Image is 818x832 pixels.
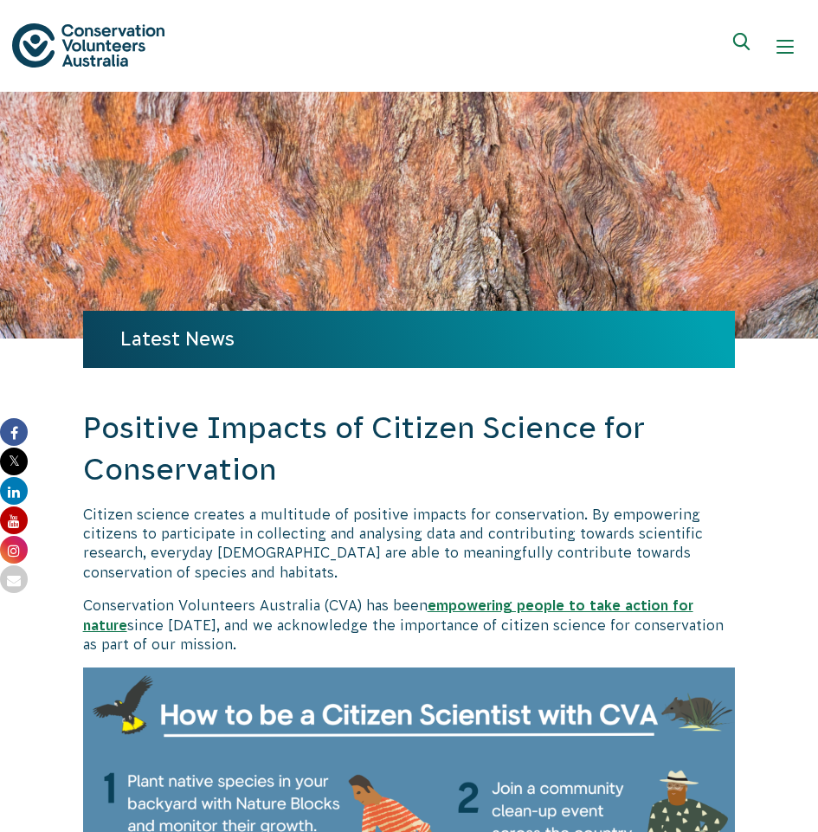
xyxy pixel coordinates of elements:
img: logo.svg [12,23,164,68]
p: Citizen science creates a multitude of positive impacts for conservation. By empowering citizens ... [83,505,736,583]
a: empowering people to take action for nature [83,597,693,632]
span: Expand search box [733,33,755,61]
a: Latest News [120,328,235,350]
h2: Positive Impacts of Citizen Science for Conservation [83,408,736,490]
button: Show mobile navigation menu [764,26,806,68]
button: Expand search box Close search box [723,26,764,68]
p: Conservation Volunteers Australia (CVA) has been since [DATE], and we acknowledge the importance ... [83,596,736,654]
